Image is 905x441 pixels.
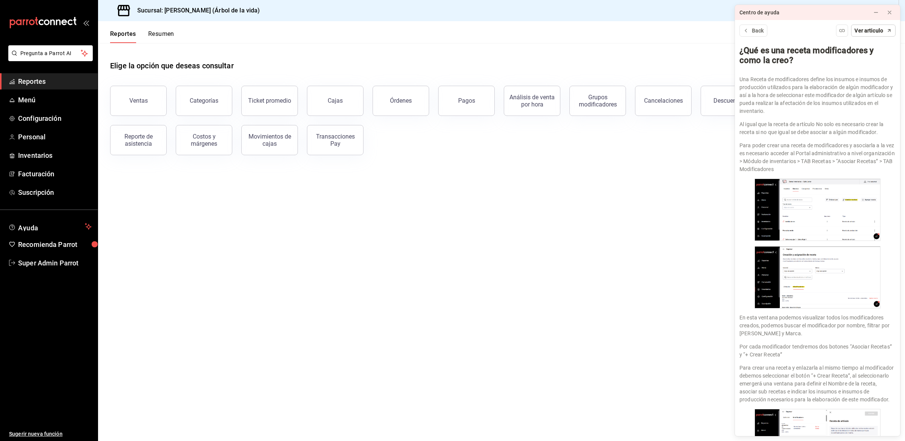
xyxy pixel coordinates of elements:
div: Grupos modificadores [574,94,621,108]
p: Por cada modificador tendremos dos botones “Asociar Recetas” y “+ Crear Receta” [739,343,896,359]
h3: Sucursal: [PERSON_NAME] (Árbol de la vida) [131,6,260,15]
button: Análisis de venta por hora [504,86,560,116]
span: Pregunta a Parrot AI [20,49,81,57]
div: Descuentos [713,97,745,104]
div: Reporte de asistencia [115,133,162,147]
div: Análisis de venta por hora [509,94,555,108]
a: Pregunta a Parrot AI [5,55,93,63]
p: Para crear una receta y enlazarla al mismo tiempo al modificador debemos seleccionar el botón “+ ... [739,364,896,404]
button: Ver articulo [851,25,896,37]
button: Costos y márgenes [176,125,232,155]
button: Cancelaciones [635,86,692,116]
button: Ticket promedio [241,86,298,116]
button: Órdenes [373,86,429,116]
span: Menú [18,95,92,105]
button: Categorías [176,86,232,116]
button: Transacciones Pay [307,125,364,155]
div: Costos y márgenes [181,133,227,147]
span: Ver articulo [854,27,883,35]
div: Centro de ayuda [739,9,779,17]
span: Suscripción [18,187,92,197]
div: Transacciones Pay [312,133,359,147]
span: Personal [18,132,92,142]
div: Pagos [458,97,475,104]
button: Reportes [110,30,136,43]
p: Una Receta de modificadores define los insumos e insumos de producción utilizados para la elabora... [739,76,896,115]
p: En esta ventana podemos visualizar todos los modificadores creados, podemos buscar el modificador... [739,314,896,338]
span: Back [752,27,764,35]
h1: Elige la opción que deseas consultar [110,60,234,71]
div: Movimientos de cajas [246,133,293,147]
span: Ayuda [18,222,82,231]
span: Reportes [18,76,92,86]
span: Sugerir nueva función [9,430,92,438]
div: Cajas [328,97,343,104]
span: Super Admin Parrot [18,258,92,268]
div: Ticket promedio [248,97,291,104]
div: Órdenes [390,97,412,104]
div: Ventas [129,97,148,104]
div: Cancelaciones [644,97,683,104]
div: ¿Qué es una receta modificadores y como la creo? [739,46,896,69]
button: Ventas [110,86,167,116]
button: Grupos modificadores [569,86,626,116]
span: Configuración [18,113,92,123]
button: Resumen [148,30,174,43]
button: Back [739,25,767,37]
span: Facturación [18,169,92,179]
div: navigation tabs [110,30,174,43]
button: Reporte de asistencia [110,125,167,155]
button: Pregunta a Parrot AI [8,45,93,61]
button: Descuentos [701,86,757,116]
span: Inventarios [18,150,92,160]
button: open_drawer_menu [83,20,89,26]
p: Al igual que la receta de artículo No solo es necesario crear la receta si no que igual se debe a... [739,120,896,136]
p: Para poder crear una receta de modificadores y asociarla a la vez es necesario acceder al Portal ... [739,142,896,173]
span: Recomienda Parrot [18,239,92,250]
div: Categorías [190,97,218,104]
button: Movimientos de cajas [241,125,298,155]
button: Pagos [438,86,495,116]
button: Cajas [307,86,364,116]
